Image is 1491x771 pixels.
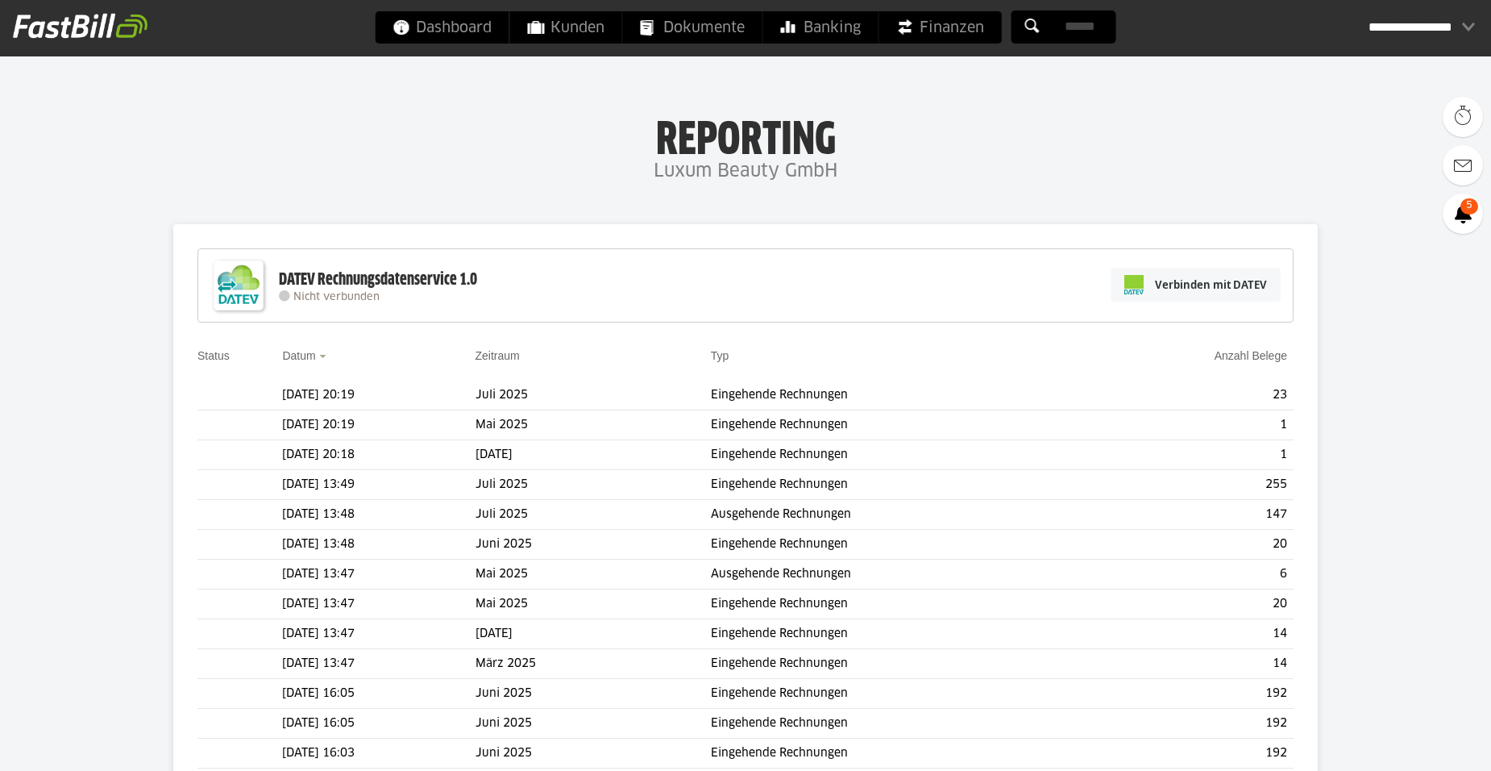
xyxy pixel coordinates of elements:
td: 20 [1083,530,1294,560]
td: 14 [1083,619,1294,649]
a: Datum [282,349,315,362]
td: Eingehende Rechnungen [711,411,1083,440]
td: Juni 2025 [476,739,711,769]
td: 14 [1083,649,1294,679]
td: Mai 2025 [476,411,711,440]
a: Kunden [510,11,622,44]
td: Eingehende Rechnungen [711,530,1083,560]
td: [DATE] 13:48 [282,500,475,530]
td: Mai 2025 [476,590,711,619]
td: Juni 2025 [476,679,711,709]
a: Typ [711,349,729,362]
img: pi-datev-logo-farbig-24.svg [1124,275,1144,294]
td: [DATE] 20:19 [282,411,475,440]
a: Finanzen [879,11,1002,44]
td: [DATE] 13:47 [282,590,475,619]
td: Eingehende Rechnungen [711,649,1083,679]
td: Juni 2025 [476,530,711,560]
a: Zeitraum [476,349,520,362]
td: [DATE] 16:05 [282,709,475,739]
td: [DATE] 13:47 [282,649,475,679]
a: Anzahl Belege [1215,349,1287,362]
img: fastbill_logo_white.png [13,13,147,39]
td: Juli 2025 [476,470,711,500]
td: [DATE] 16:03 [282,739,475,769]
td: Eingehende Rechnungen [711,739,1083,769]
td: [DATE] 13:49 [282,470,475,500]
td: Eingehende Rechnungen [711,470,1083,500]
td: 192 [1083,739,1294,769]
span: Dashboard [393,11,492,44]
a: Banking [763,11,878,44]
span: Dokumente [641,11,745,44]
iframe: Öffnet ein Widget, in dem Sie weitere Informationen finden [1367,723,1475,763]
td: 23 [1083,381,1294,411]
td: 1 [1083,440,1294,470]
td: 255 [1083,470,1294,500]
td: [DATE] 20:19 [282,381,475,411]
td: 147 [1083,500,1294,530]
td: Eingehende Rechnungen [711,679,1083,709]
td: Eingehende Rechnungen [711,709,1083,739]
td: Ausgehende Rechnungen [711,500,1083,530]
a: Dashboard [376,11,509,44]
td: Mai 2025 [476,560,711,590]
td: [DATE] 20:18 [282,440,475,470]
td: Eingehende Rechnungen [711,440,1083,470]
img: DATEV-Datenservice Logo [206,253,271,318]
td: März 2025 [476,649,711,679]
td: 20 [1083,590,1294,619]
td: [DATE] 16:05 [282,679,475,709]
td: Ausgehende Rechnungen [711,560,1083,590]
td: 6 [1083,560,1294,590]
td: Eingehende Rechnungen [711,590,1083,619]
td: Juni 2025 [476,709,711,739]
span: Finanzen [897,11,984,44]
div: DATEV Rechnungsdatenservice 1.0 [279,269,477,290]
a: Status [197,349,230,362]
td: 192 [1083,679,1294,709]
span: Nicht verbunden [293,292,380,302]
td: Eingehende Rechnungen [711,619,1083,649]
span: Kunden [528,11,604,44]
td: 1 [1083,411,1294,440]
td: [DATE] 13:48 [282,530,475,560]
a: 5 [1443,194,1483,234]
td: 192 [1083,709,1294,739]
td: [DATE] 13:47 [282,560,475,590]
h1: Reporting [161,114,1330,156]
a: Dokumente [623,11,762,44]
span: Banking [781,11,861,44]
td: [DATE] [476,619,711,649]
td: [DATE] [476,440,711,470]
a: Verbinden mit DATEV [1111,268,1281,302]
td: [DATE] 13:47 [282,619,475,649]
img: sort_desc.gif [319,355,330,358]
span: 5 [1460,198,1478,215]
td: Juli 2025 [476,500,711,530]
span: Verbinden mit DATEV [1155,277,1267,293]
td: Juli 2025 [476,381,711,411]
td: Eingehende Rechnungen [711,381,1083,411]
